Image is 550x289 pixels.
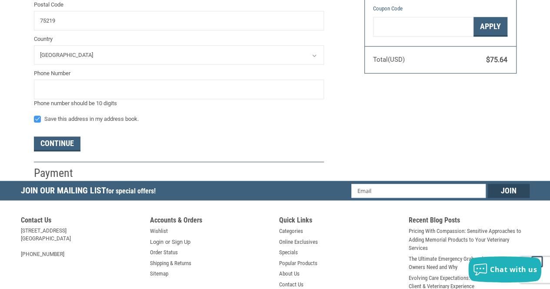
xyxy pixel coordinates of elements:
[279,280,303,289] a: Contact Us
[150,238,163,246] a: Login
[279,238,318,246] a: Online Exclusives
[150,227,168,236] a: Wishlist
[21,181,160,203] h5: Join Our Mailing List
[21,227,142,258] address: [STREET_ADDRESS] [GEOGRAPHIC_DATA] [PHONE_NUMBER]
[373,5,403,12] a: Coupon Code
[160,238,175,246] span: or
[279,259,317,268] a: Popular Products
[34,116,324,123] label: Save this address in my address book.
[373,56,405,63] span: Total (USD)
[150,216,271,227] h5: Accounts & Orders
[34,136,80,151] button: Continue
[34,69,324,78] label: Phone Number
[373,17,473,37] input: Gift Certificate or Coupon Code
[106,187,156,195] span: for special offers!
[34,99,324,108] div: Phone number should be 10 digits
[490,265,537,274] span: Chat with us
[409,216,530,227] h5: Recent Blog Posts
[279,248,298,257] a: Specials
[150,269,168,278] a: Sitemap
[279,269,300,278] a: About Us
[34,166,85,180] h2: Payment
[21,216,142,227] h5: Contact Us
[351,184,486,198] input: Email
[34,0,324,9] label: Postal Code
[409,255,530,272] a: The Ultimate Emergency Grab-and-Go Kit: What Pet Owners Need and Why
[473,17,507,37] button: Apply
[279,227,303,236] a: Categories
[488,184,530,198] input: Join
[409,227,530,252] a: Pricing With Compassion: Sensitive Approaches to Adding Memorial Products to Your Veterinary Serv...
[486,56,507,64] span: $75.64
[468,256,541,282] button: Chat with us
[172,238,190,246] a: Sign Up
[150,259,191,268] a: Shipping & Returns
[150,248,178,257] a: Order Status
[34,35,324,43] label: Country
[279,216,400,227] h5: Quick Links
